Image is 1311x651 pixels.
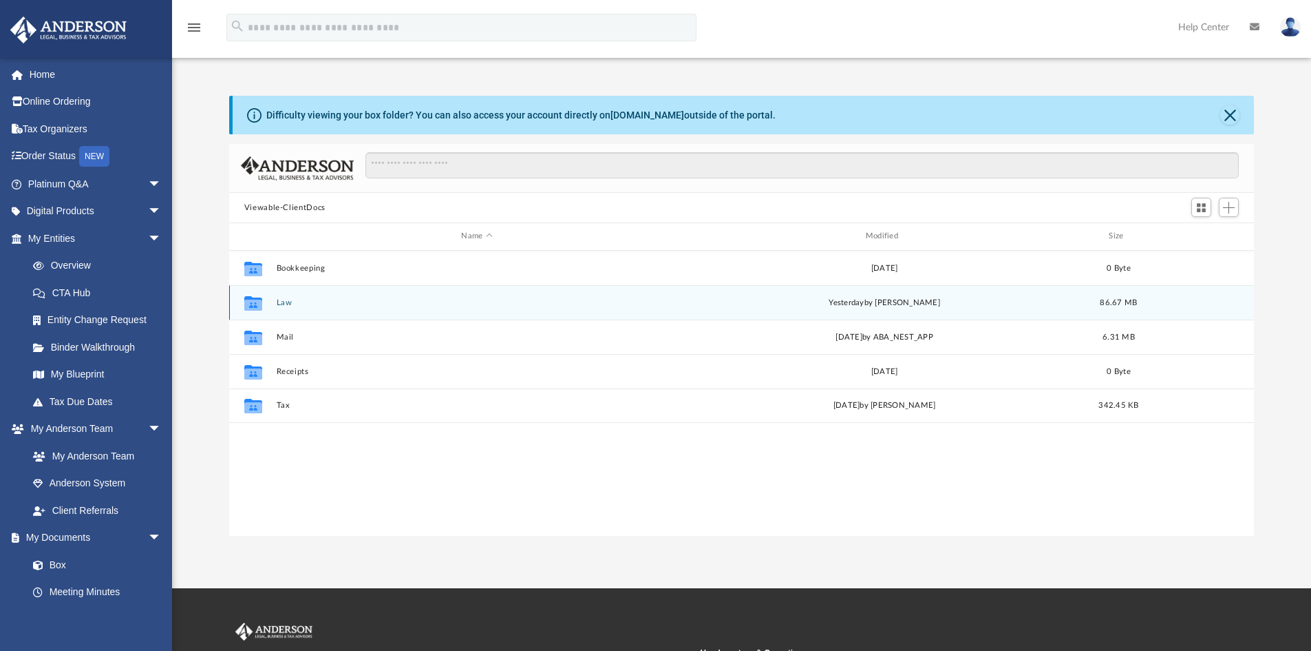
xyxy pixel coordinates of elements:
a: Digital Productsarrow_drop_down [10,198,182,225]
button: Tax [276,401,677,410]
div: id [1152,230,1248,242]
a: My Documentsarrow_drop_down [10,524,175,552]
span: yesterday [829,298,864,306]
span: arrow_drop_down [148,524,175,552]
a: My Blueprint [19,361,175,389]
a: Order StatusNEW [10,143,182,171]
img: User Pic [1280,17,1301,37]
a: Platinum Q&Aarrow_drop_down [10,170,182,198]
a: Client Referrals [19,497,175,524]
input: Search files and folders [365,152,1239,178]
button: Law [276,298,677,307]
a: menu [186,26,202,36]
a: Home [10,61,182,88]
img: Anderson Advisors Platinum Portal [6,17,131,43]
a: My Anderson Teamarrow_drop_down [10,415,175,443]
span: 0 Byte [1107,264,1131,271]
button: Switch to Grid View [1191,198,1212,217]
div: [DATE] [683,365,1085,378]
div: [DATE] by ABA_NEST_APP [683,331,1085,343]
span: 0 Byte [1107,367,1131,375]
span: arrow_drop_down [148,225,175,253]
span: 86.67 MB [1100,298,1137,306]
a: Tax Organizers [10,115,182,143]
a: [DOMAIN_NAME] [610,110,684,121]
button: Close [1220,105,1239,125]
span: arrow_drop_down [148,170,175,198]
div: by [PERSON_NAME] [683,296,1085,309]
button: Bookkeeping [276,264,677,273]
i: menu [186,19,202,36]
a: Box [19,551,169,579]
i: search [230,19,245,34]
div: Size [1091,230,1146,242]
span: 6.31 MB [1102,333,1135,340]
div: grid [229,251,1255,536]
a: My Entitiesarrow_drop_down [10,225,182,252]
div: Name [275,230,677,242]
a: Online Ordering [10,88,182,116]
span: arrow_drop_down [148,198,175,226]
button: Mail [276,333,677,342]
button: Viewable-ClientDocs [244,202,326,214]
span: 342.45 KB [1098,402,1138,409]
a: Binder Walkthrough [19,333,182,361]
a: CTA Hub [19,279,182,307]
span: arrow_drop_down [148,415,175,444]
img: Anderson Advisors Platinum Portal [233,623,315,641]
a: Tax Due Dates [19,388,182,415]
div: NEW [79,146,109,167]
div: Difficulty viewing your box folder? You can also access your account directly on outside of the p... [266,108,776,123]
a: Meeting Minutes [19,579,175,606]
button: Add [1219,198,1239,217]
div: [DATE] by [PERSON_NAME] [683,400,1085,412]
a: Anderson System [19,470,175,497]
div: [DATE] [683,262,1085,274]
a: Overview [19,252,182,280]
button: Receipts [276,367,677,376]
a: Entity Change Request [19,307,182,334]
a: My Anderson Team [19,442,169,470]
div: Modified [683,230,1085,242]
div: id [235,230,270,242]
